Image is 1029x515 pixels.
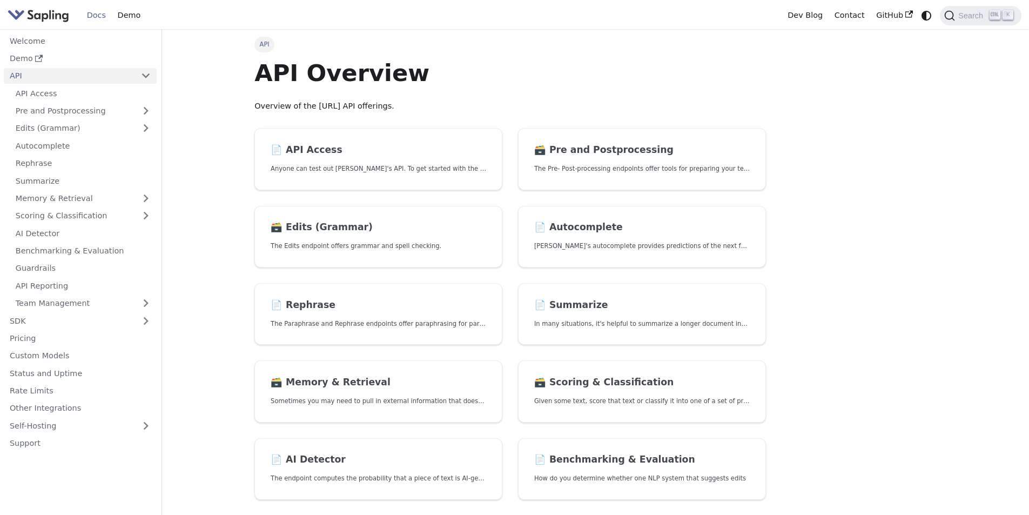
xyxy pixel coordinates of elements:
a: Sapling.ai [8,8,73,23]
a: Self-Hosting [4,418,157,433]
a: Rephrase [10,156,157,171]
a: 🗃️ Scoring & ClassificationGiven some text, score that text or classify it into one of a set of p... [518,360,766,423]
h2: Rephrase [271,299,486,311]
a: Welcome [4,33,157,49]
a: Memory & Retrieval [10,191,157,206]
a: Pre and Postprocessing [10,103,157,119]
h2: Scoring & Classification [534,377,750,389]
a: 📄️ AI DetectorThe endpoint computes the probability that a piece of text is AI-generated, [254,438,502,500]
a: Contact [829,7,871,24]
a: Other Integrations [4,400,157,416]
h1: API Overview [254,58,766,88]
a: 📄️ Autocomplete[PERSON_NAME]'s autocomplete provides predictions of the next few characters or words [518,206,766,268]
a: 📄️ RephraseThe Paraphrase and Rephrase endpoints offer paraphrasing for particular styles. [254,283,502,345]
a: 📄️ API AccessAnyone can test out [PERSON_NAME]'s API. To get started with the API, simply: [254,128,502,190]
a: SDK [4,313,135,329]
a: 🗃️ Edits (Grammar)The Edits endpoint offers grammar and spell checking. [254,206,502,268]
h2: AI Detector [271,454,486,466]
p: The endpoint computes the probability that a piece of text is AI-generated, [271,473,486,484]
h2: Memory & Retrieval [271,377,486,389]
p: The Paraphrase and Rephrase endpoints offer paraphrasing for particular styles. [271,319,486,329]
a: API [4,68,135,84]
p: How do you determine whether one NLP system that suggests edits [534,473,750,484]
a: Status and Uptime [4,365,157,381]
a: Rate Limits [4,383,157,399]
p: Sapling's autocomplete provides predictions of the next few characters or words [534,241,750,251]
a: Support [4,436,157,451]
a: API Access [10,85,157,101]
a: Benchmarking & Evaluation [10,243,157,259]
a: Team Management [10,296,157,311]
a: Dev Blog [782,7,828,24]
p: The Pre- Post-processing endpoints offer tools for preparing your text data for ingestation as we... [534,164,750,174]
a: GitHub [870,7,918,24]
a: Summarize [10,173,157,189]
p: The Edits endpoint offers grammar and spell checking. [271,241,486,251]
a: Docs [81,7,112,24]
a: Edits (Grammar) [10,121,157,136]
a: Autocomplete [10,138,157,153]
button: Switch between dark and light mode (currently system mode) [919,8,934,23]
span: Search [955,11,990,20]
nav: Breadcrumbs [254,37,766,52]
button: Expand sidebar category 'SDK' [135,313,157,329]
a: Demo [112,7,146,24]
a: 📄️ SummarizeIn many situations, it's helpful to summarize a longer document into a shorter, more ... [518,283,766,345]
a: Demo [4,51,157,66]
kbd: K [1003,10,1013,20]
p: Sometimes you may need to pull in external information that doesn't fit in the context size of an... [271,396,486,406]
a: Guardrails [10,260,157,276]
button: Search (Ctrl+K) [940,6,1021,25]
a: Pricing [4,331,157,346]
a: Scoring & Classification [10,208,157,224]
p: Anyone can test out Sapling's API. To get started with the API, simply: [271,164,486,174]
a: 📄️ Benchmarking & EvaluationHow do you determine whether one NLP system that suggests edits [518,438,766,500]
p: In many situations, it's helpful to summarize a longer document into a shorter, more easily diges... [534,319,750,329]
a: API Reporting [10,278,157,293]
button: Collapse sidebar category 'API' [135,68,157,84]
h2: Benchmarking & Evaluation [534,454,750,466]
h2: Autocomplete [534,222,750,233]
img: Sapling.ai [8,8,69,23]
span: API [254,37,274,52]
h2: Edits (Grammar) [271,222,486,233]
a: 🗃️ Memory & RetrievalSometimes you may need to pull in external information that doesn't fit in t... [254,360,502,423]
p: Given some text, score that text or classify it into one of a set of pre-specified categories. [534,396,750,406]
a: Custom Models [4,348,157,364]
h2: API Access [271,144,486,156]
a: 🗃️ Pre and PostprocessingThe Pre- Post-processing endpoints offer tools for preparing your text d... [518,128,766,190]
h2: Pre and Postprocessing [534,144,750,156]
h2: Summarize [534,299,750,311]
p: Overview of the [URL] API offerings. [254,100,766,113]
a: AI Detector [10,225,157,241]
